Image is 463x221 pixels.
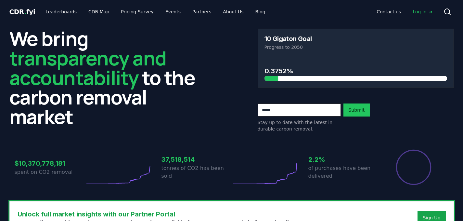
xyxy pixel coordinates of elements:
[9,45,166,91] span: transparency and accountability
[413,8,433,15] span: Log in
[308,155,379,164] h3: 2.2%
[264,66,447,76] h3: 0.3752%
[9,29,206,126] h2: We bring to the carbon removal market
[308,164,379,180] p: of purchases have been delivered
[250,6,271,18] a: Blog
[161,155,232,164] h3: 37,518,514
[83,6,114,18] a: CDR Map
[15,159,85,168] h3: $10,370,778,181
[116,6,159,18] a: Pricing Survey
[343,104,370,117] button: Submit
[187,6,216,18] a: Partners
[264,35,312,42] h3: 10 Gigaton Goal
[15,168,85,176] p: spent on CO2 removal
[18,209,301,219] h3: Unlock full market insights with our Partner Portal
[9,7,35,16] a: CDR.fyi
[371,6,438,18] nav: Main
[24,8,26,16] span: .
[264,44,447,50] p: Progress to 2050
[258,119,341,132] p: Stay up to date with the latest in durable carbon removal.
[371,6,406,18] a: Contact us
[9,8,35,16] span: CDR fyi
[40,6,270,18] nav: Main
[218,6,249,18] a: About Us
[160,6,186,18] a: Events
[161,164,232,180] p: tonnes of CO2 has been sold
[395,149,432,186] div: Percentage of sales delivered
[40,6,82,18] a: Leaderboards
[423,214,440,221] a: Sign Up
[407,6,438,18] a: Log in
